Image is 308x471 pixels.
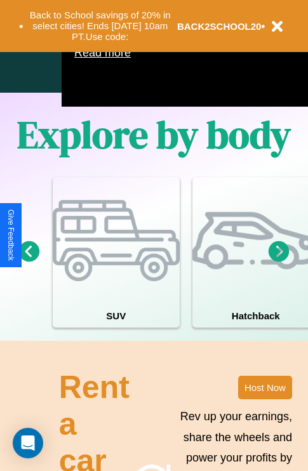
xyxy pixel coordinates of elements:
button: Host Now [238,376,292,399]
b: BACK2SCHOOL20 [177,21,262,32]
div: Give Feedback [6,209,15,261]
button: Back to School savings of 20% in select cities! Ends [DATE] 10am PT.Use code: [23,6,177,46]
h1: Explore by body [17,109,291,161]
div: Open Intercom Messenger [13,428,43,458]
h4: SUV [53,304,180,328]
